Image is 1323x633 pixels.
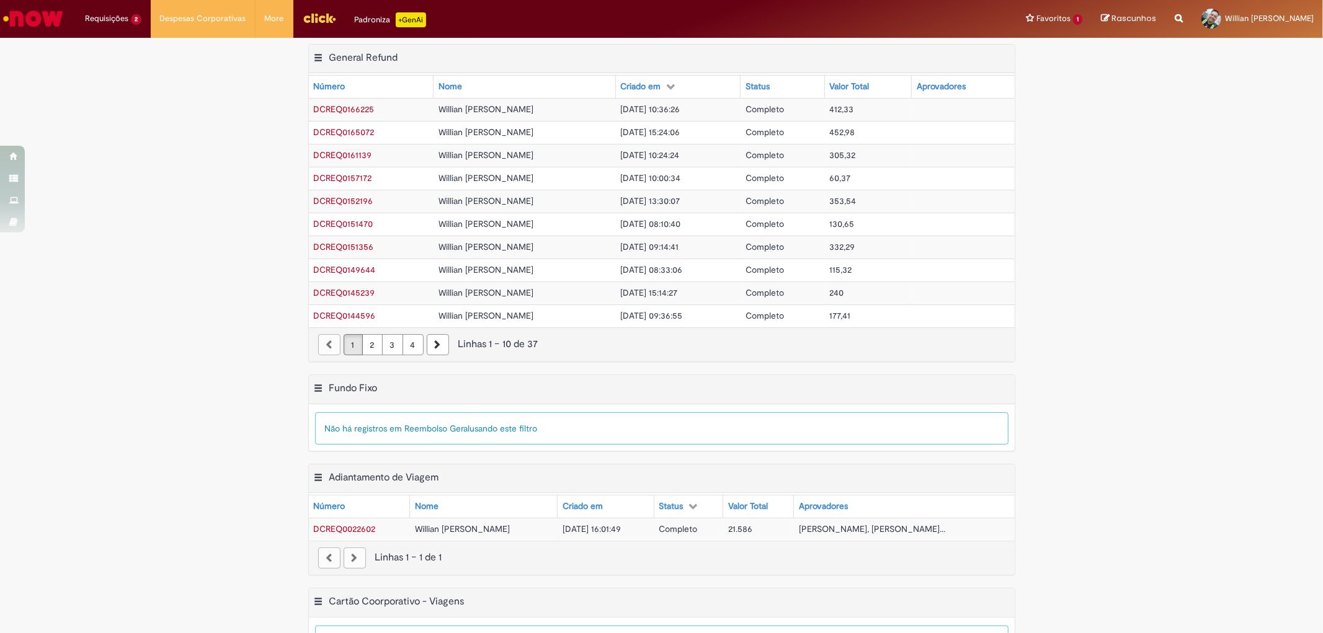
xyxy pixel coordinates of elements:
[621,195,680,206] span: [DATE] 13:30:07
[314,264,376,275] a: Abrir Registro: DCREQ0149644
[314,195,373,206] a: Abrir Registro: DCREQ0152196
[728,523,752,534] span: 21.586
[362,334,383,355] a: Página 2
[329,382,378,394] h2: Fundo Fixo
[659,500,684,513] div: Status
[382,334,403,355] a: Página 3
[131,14,141,25] span: 2
[830,218,855,229] span: 130,65
[746,241,784,252] span: Completo
[314,595,324,611] button: Cartão Coorporativo - Viagens Menu de contexto
[314,104,375,115] span: DCREQ0166225
[563,500,603,513] div: Criado em
[1,6,65,31] img: ServiceNow
[439,310,533,321] span: Willian [PERSON_NAME]
[830,104,854,115] span: 412,33
[746,81,770,93] div: Status
[830,81,870,93] div: Valor Total
[314,241,374,252] a: Abrir Registro: DCREQ0151356
[746,126,784,138] span: Completo
[439,126,533,138] span: Willian [PERSON_NAME]
[314,287,375,298] span: DCREQ0145239
[315,412,1009,445] div: Não há registros em Reembolso Geral
[85,12,128,25] span: Requisições
[439,218,533,229] span: Willian [PERSON_NAME]
[415,500,439,513] div: Nome
[314,218,373,229] span: DCREQ0151470
[314,218,373,229] a: Abrir Registro: DCREQ0151470
[314,241,374,252] span: DCREQ0151356
[309,541,1015,575] nav: paginação
[314,126,375,138] span: DCREQ0165072
[318,551,1005,565] div: Linhas 1 − 1 de 1
[830,241,855,252] span: 332,29
[415,523,510,534] span: Willian [PERSON_NAME]
[314,310,376,321] a: Abrir Registro: DCREQ0144596
[621,126,680,138] span: [DATE] 15:24:06
[1036,12,1071,25] span: Favoritos
[439,172,533,184] span: Willian [PERSON_NAME]
[746,149,784,161] span: Completo
[427,334,449,355] a: Próxima página
[439,264,533,275] span: Willian [PERSON_NAME]
[265,12,284,25] span: More
[314,382,324,398] button: Fundo Fixo Menu de contexto
[439,104,533,115] span: Willian [PERSON_NAME]
[746,287,784,298] span: Completo
[314,81,345,93] div: Número
[329,51,398,64] h2: General Refund
[439,81,462,93] div: Nome
[329,595,465,608] h2: Cartão Coorporativo - Viagens
[314,195,373,206] span: DCREQ0152196
[439,195,533,206] span: Willian [PERSON_NAME]
[1101,13,1156,25] a: Rascunhos
[621,310,683,321] span: [DATE] 09:36:55
[314,51,324,68] button: General Refund Menu de contexto
[1111,12,1156,24] span: Rascunhos
[746,195,784,206] span: Completo
[309,327,1015,361] nav: paginação
[314,471,324,487] button: Adiantamento de Viagem Menu de contexto
[470,423,538,434] span: usando este filtro
[621,104,680,115] span: [DATE] 10:36:26
[314,310,376,321] span: DCREQ0144596
[403,334,424,355] a: Página 4
[439,149,533,161] span: Willian [PERSON_NAME]
[303,9,336,27] img: click_logo_yellow_360x200.png
[329,471,439,484] h2: Adiantamento de Viagem
[621,172,681,184] span: [DATE] 10:00:34
[314,523,376,534] a: Abrir Registro: DCREQ0022602
[314,264,376,275] span: DCREQ0149644
[621,218,681,229] span: [DATE] 08:10:40
[1073,14,1082,25] span: 1
[439,287,533,298] span: Willian [PERSON_NAME]
[621,287,678,298] span: [DATE] 15:14:27
[659,523,698,534] span: Completo
[344,334,363,355] a: Página 1
[318,337,1005,352] div: Linhas 1 − 10 de 37
[830,310,851,321] span: 177,41
[799,523,945,534] span: [PERSON_NAME], [PERSON_NAME]...
[830,287,844,298] span: 240
[746,310,784,321] span: Completo
[746,218,784,229] span: Completo
[830,126,855,138] span: 452,98
[439,241,533,252] span: Willian [PERSON_NAME]
[314,149,372,161] span: DCREQ0161139
[314,104,375,115] a: Abrir Registro: DCREQ0166225
[746,264,784,275] span: Completo
[799,500,848,513] div: Aprovadores
[563,523,621,534] span: [DATE] 16:01:49
[830,264,852,275] span: 115,32
[728,500,768,513] div: Valor Total
[314,500,345,513] div: Número
[746,172,784,184] span: Completo
[314,287,375,298] a: Abrir Registro: DCREQ0145239
[314,172,372,184] span: DCREQ0157172
[314,172,372,184] a: Abrir Registro: DCREQ0157172
[355,12,426,27] div: Padroniza
[314,149,372,161] a: Abrir Registro: DCREQ0161139
[1225,13,1314,24] span: Willian [PERSON_NAME]
[160,12,246,25] span: Despesas Corporativas
[314,523,376,534] span: DCREQ0022602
